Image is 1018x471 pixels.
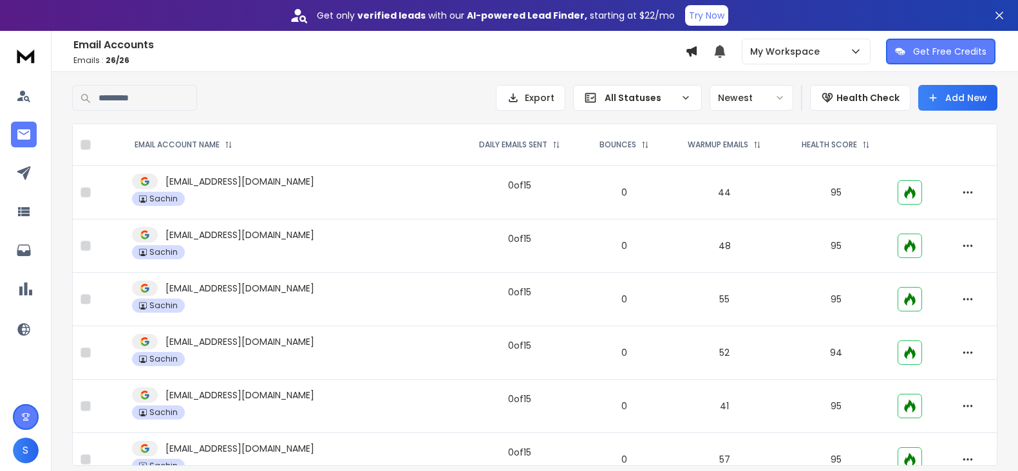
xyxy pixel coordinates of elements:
[782,273,890,326] td: 95
[149,407,178,418] p: Sachin
[508,232,531,245] div: 0 of 15
[165,335,314,348] p: [EMAIL_ADDRESS][DOMAIN_NAME]
[165,442,314,455] p: [EMAIL_ADDRESS][DOMAIN_NAME]
[508,446,531,459] div: 0 of 15
[667,326,782,380] td: 52
[710,85,793,111] button: Newest
[782,380,890,433] td: 95
[508,286,531,299] div: 0 of 15
[689,9,724,22] p: Try Now
[667,219,782,273] td: 48
[599,140,636,150] p: BOUNCES
[106,55,129,66] span: 26 / 26
[667,380,782,433] td: 41
[913,45,986,58] p: Get Free Credits
[688,140,748,150] p: WARMUP EMAILS
[589,346,659,359] p: 0
[467,9,587,22] strong: AI-powered Lead Finder,
[782,326,890,380] td: 94
[165,389,314,402] p: [EMAIL_ADDRESS][DOMAIN_NAME]
[750,45,825,58] p: My Workspace
[149,247,178,257] p: Sachin
[13,44,39,68] img: logo
[589,293,659,306] p: 0
[782,219,890,273] td: 95
[149,461,178,471] p: Sachin
[508,339,531,352] div: 0 of 15
[836,91,900,104] p: Health Check
[605,91,675,104] p: All Statuses
[165,282,314,295] p: [EMAIL_ADDRESS][DOMAIN_NAME]
[589,400,659,412] p: 0
[667,166,782,219] td: 44
[479,140,547,150] p: DAILY EMAILS SENT
[589,453,659,466] p: 0
[135,140,232,150] div: EMAIL ACCOUNT NAME
[165,175,314,188] p: [EMAIL_ADDRESS][DOMAIN_NAME]
[73,55,685,66] p: Emails :
[357,9,426,22] strong: verified leads
[165,228,314,241] p: [EMAIL_ADDRESS][DOMAIN_NAME]
[149,300,178,311] p: Sachin
[802,140,857,150] p: HEALTH SCORE
[149,354,178,364] p: Sachin
[149,194,178,204] p: Sachin
[73,37,685,53] h1: Email Accounts
[918,85,997,111] button: Add New
[508,179,531,192] div: 0 of 15
[589,186,659,199] p: 0
[667,273,782,326] td: 55
[13,438,39,463] button: S
[589,239,659,252] p: 0
[508,392,531,405] div: 0 of 15
[685,5,728,26] button: Try Now
[810,85,910,111] button: Health Check
[886,39,995,64] button: Get Free Credits
[782,166,890,219] td: 95
[317,9,675,22] p: Get only with our starting at $22/mo
[496,85,565,111] button: Export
